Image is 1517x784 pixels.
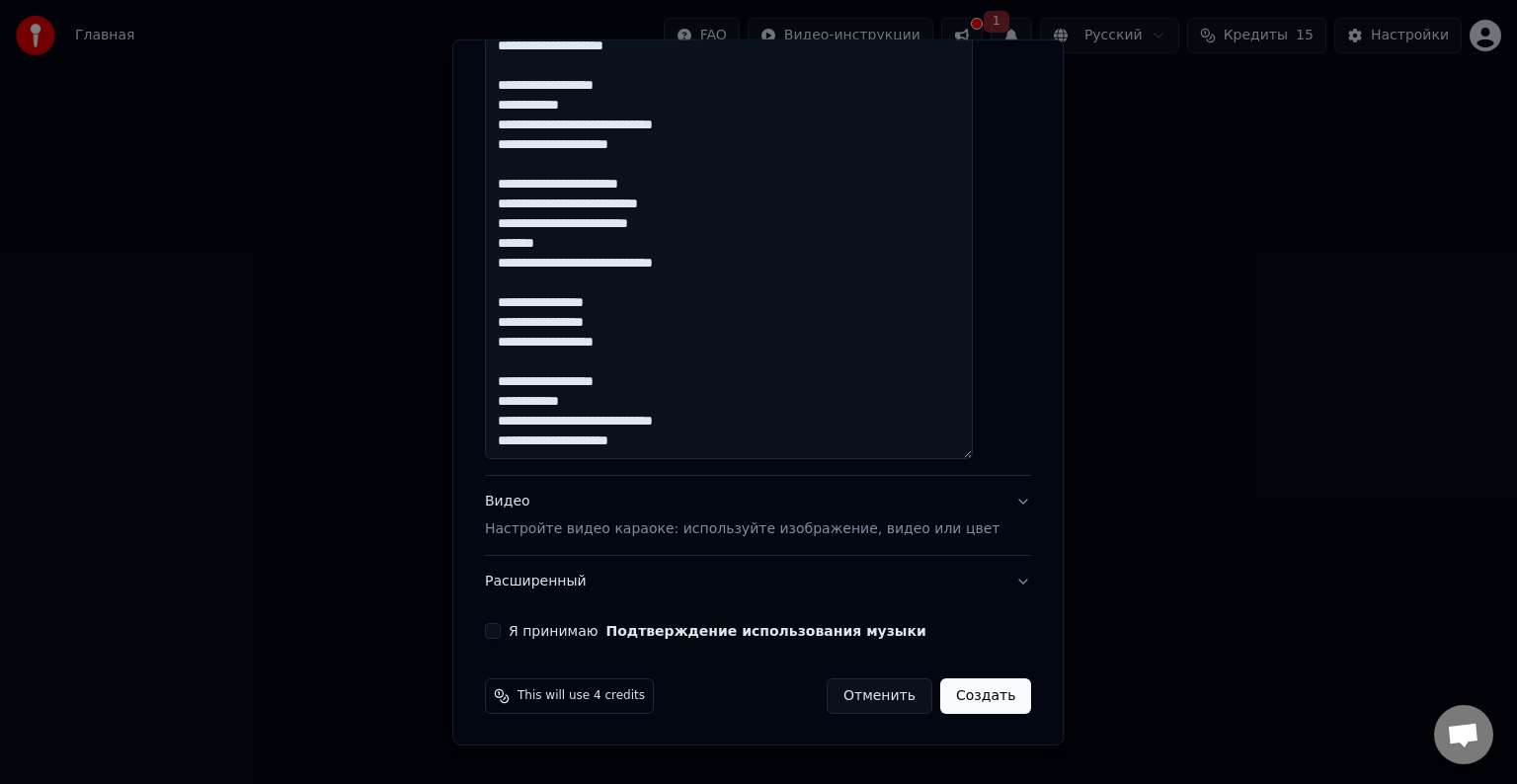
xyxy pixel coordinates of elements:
span: This will use 4 credits [518,688,645,704]
p: Настройте видео караоке: используйте изображение, видео или цвет [485,519,999,539]
div: Видео [485,492,999,539]
button: Создать [940,678,1031,714]
button: ВидеоНастройте видео караоке: используйте изображение, видео или цвет [485,476,1031,555]
button: Я принимаю [606,624,926,638]
label: Я принимаю [509,624,926,638]
button: Расширенный [485,556,1031,607]
button: Отменить [827,678,932,714]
